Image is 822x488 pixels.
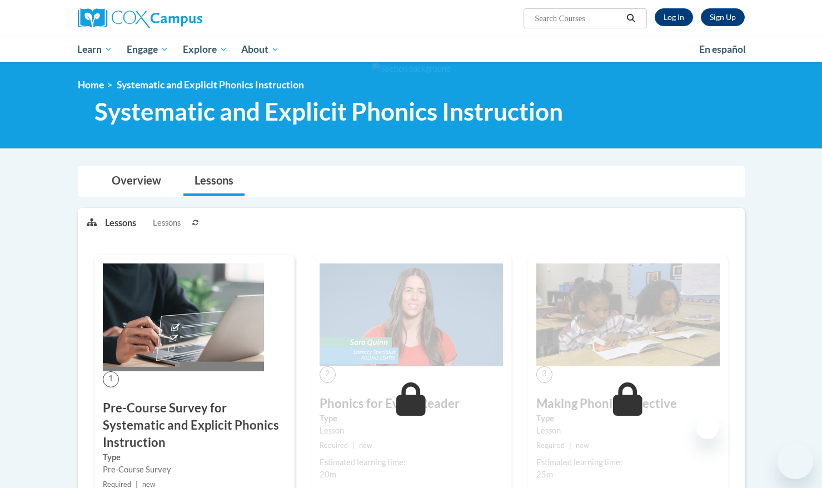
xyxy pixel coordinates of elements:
[127,43,168,56] span: Engage
[536,263,720,367] img: Course Image
[241,43,279,56] span: About
[569,441,571,450] span: |
[320,395,503,412] h3: Phonics for Every Reader
[101,167,172,196] a: Overview
[320,470,336,479] span: 20m
[183,43,227,56] span: Explore
[103,263,264,371] img: Course Image
[234,37,286,62] a: About
[176,37,235,62] a: Explore
[103,400,286,451] h3: Pre-Course Survey for Systematic and Explicit Phonics Instruction
[94,97,563,126] span: Systematic and Explicit Phonics Instruction
[77,43,112,56] span: Learn
[78,79,104,91] a: Home
[372,63,451,75] img: Section background
[78,8,289,28] a: Cox Campus
[359,441,372,450] span: new
[320,425,503,437] div: Lesson
[320,366,336,382] span: 2
[536,441,565,450] span: Required
[320,263,503,367] img: Course Image
[183,167,245,196] a: Lessons
[117,79,304,91] span: Systematic and Explicit Phonics Instruction
[103,451,286,464] label: Type
[576,441,589,450] span: new
[536,456,720,469] div: Estimated learning time:
[320,412,503,425] label: Type
[119,37,176,62] a: Engage
[536,425,720,437] div: Lesson
[536,470,553,479] span: 25m
[61,37,761,62] div: Main menu
[153,217,181,229] span: Lessons
[534,12,622,25] input: Search Courses
[701,8,745,26] a: Register
[692,38,753,61] a: En español
[536,395,720,412] h3: Making Phonics Effective
[696,417,719,439] iframe: Close message
[778,444,813,479] iframe: Button to launch messaging window
[320,441,348,450] span: Required
[536,366,552,382] span: 3
[699,43,746,55] span: En español
[320,456,503,469] div: Estimated learning time:
[103,464,286,476] div: Pre-Course Survey
[105,217,136,229] p: Lessons
[78,8,202,28] img: Cox Campus
[71,37,120,62] a: Learn
[536,412,720,425] label: Type
[103,371,119,387] span: 1
[352,441,355,450] span: |
[655,8,693,26] a: Log In
[622,12,639,25] button: Search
